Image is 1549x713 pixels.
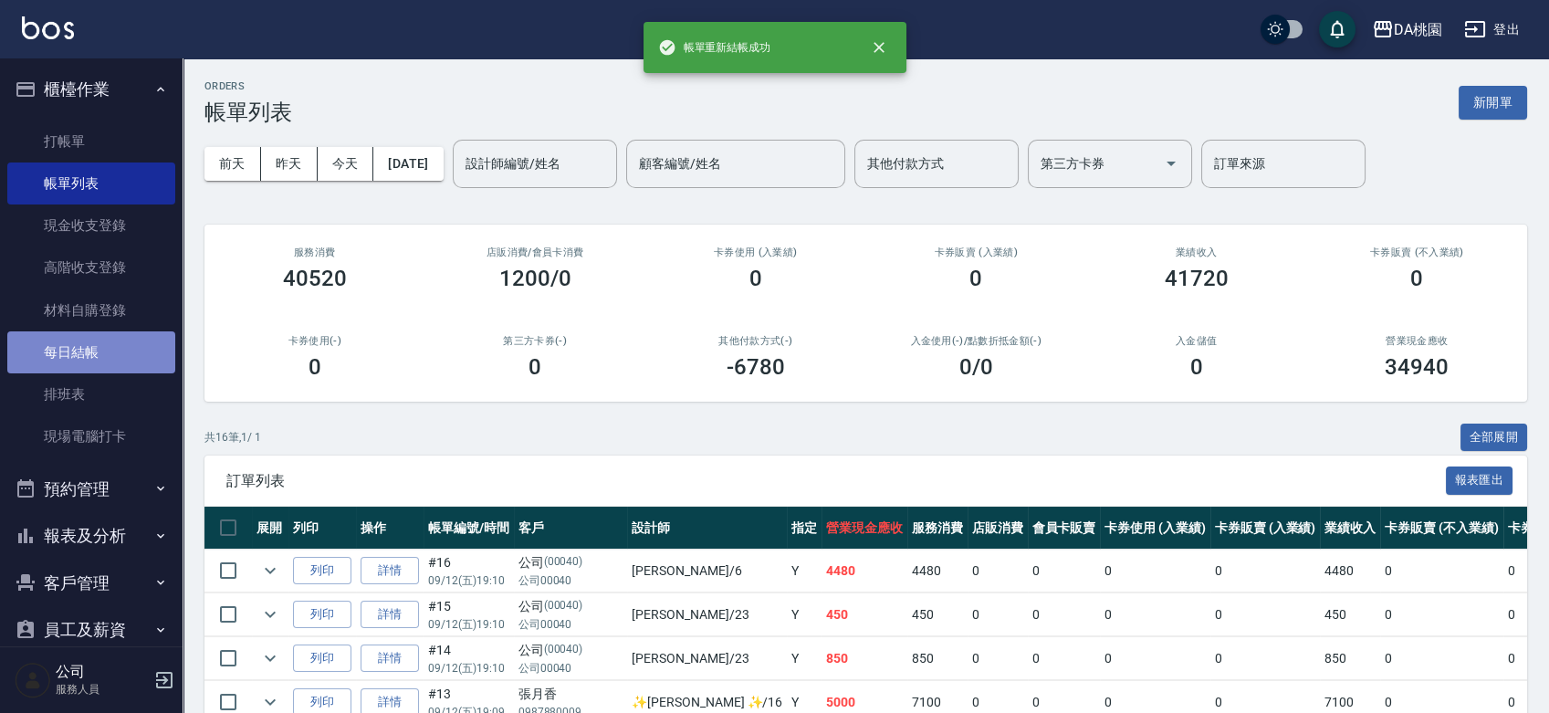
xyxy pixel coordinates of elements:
[968,550,1028,592] td: 0
[261,147,318,181] button: 昨天
[518,660,623,676] p: 公司00040
[7,204,175,246] a: 現金收支登錄
[888,335,1065,347] h2: 入金使用(-) /點數折抵金額(-)
[514,507,628,550] th: 客戶
[959,354,993,380] h3: 0 /0
[1157,149,1186,178] button: Open
[447,335,624,347] h2: 第三方卡券(-)
[1329,246,1506,258] h2: 卡券販賣 (不入業績)
[428,572,509,589] p: 09/12 (五) 19:10
[226,472,1446,490] span: 訂單列表
[361,601,419,629] a: 詳情
[968,637,1028,680] td: 0
[1100,637,1210,680] td: 0
[256,645,284,672] button: expand row
[787,593,822,636] td: Y
[518,553,623,572] div: 公司
[256,557,284,584] button: expand row
[907,507,968,550] th: 服務消費
[969,266,982,291] h3: 0
[1028,507,1101,550] th: 會員卡販賣
[424,637,514,680] td: #14
[1365,11,1450,48] button: DA桃園
[1380,550,1502,592] td: 0
[256,601,284,628] button: expand row
[907,593,968,636] td: 450
[518,641,623,660] div: 公司
[859,27,899,68] button: close
[424,550,514,592] td: #16
[252,507,288,550] th: 展開
[7,246,175,288] a: 高階收支登錄
[518,597,623,616] div: 公司
[293,645,351,673] button: 列印
[7,121,175,163] a: 打帳單
[1446,467,1513,495] button: 報表匯出
[15,662,51,698] img: Person
[204,147,261,181] button: 前天
[7,466,175,513] button: 預約管理
[309,354,321,380] h3: 0
[667,246,844,258] h2: 卡券使用 (入業績)
[447,246,624,258] h2: 店販消費 /會員卡消費
[1028,637,1101,680] td: 0
[356,507,424,550] th: 操作
[968,507,1028,550] th: 店販消費
[373,147,443,181] button: [DATE]
[1100,593,1210,636] td: 0
[1320,593,1380,636] td: 450
[283,266,347,291] h3: 40520
[226,335,403,347] h2: 卡券使用(-)
[1446,471,1513,488] a: 報表匯出
[318,147,374,181] button: 今天
[1028,593,1101,636] td: 0
[22,16,74,39] img: Logo
[627,593,787,636] td: [PERSON_NAME] /23
[1459,93,1527,110] a: 新開單
[544,597,583,616] p: (00040)
[968,593,1028,636] td: 0
[1457,13,1527,47] button: 登出
[428,660,509,676] p: 09/12 (五) 19:10
[888,246,1065,258] h2: 卡券販賣 (入業績)
[204,80,292,92] h2: ORDERS
[907,550,968,592] td: 4480
[1329,335,1506,347] h2: 營業現金應收
[822,550,907,592] td: 4480
[7,373,175,415] a: 排班表
[1100,550,1210,592] td: 0
[361,557,419,585] a: 詳情
[529,354,541,380] h3: 0
[1108,246,1285,258] h2: 業績收入
[1190,354,1203,380] h3: 0
[667,335,844,347] h2: 其他付款方式(-)
[544,641,583,660] p: (00040)
[1380,593,1502,636] td: 0
[428,616,509,633] p: 09/12 (五) 19:10
[1100,507,1210,550] th: 卡券使用 (入業績)
[1385,354,1449,380] h3: 34940
[56,681,149,697] p: 服務人員
[1210,550,1321,592] td: 0
[204,100,292,125] h3: 帳單列表
[822,593,907,636] td: 450
[822,637,907,680] td: 850
[293,601,351,629] button: 列印
[1319,11,1355,47] button: save
[1410,266,1423,291] h3: 0
[658,38,771,57] span: 帳單重新結帳成功
[1320,637,1380,680] td: 850
[499,266,571,291] h3: 1200/0
[518,685,623,704] div: 張月香
[7,415,175,457] a: 現場電腦打卡
[822,507,907,550] th: 營業現金應收
[56,663,149,681] h5: 公司
[1028,550,1101,592] td: 0
[7,606,175,654] button: 員工及薪資
[7,289,175,331] a: 材料自購登錄
[1210,507,1321,550] th: 卡券販賣 (入業績)
[1380,637,1502,680] td: 0
[1459,86,1527,120] button: 新開單
[1394,18,1442,41] div: DA桃園
[7,66,175,113] button: 櫃檯作業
